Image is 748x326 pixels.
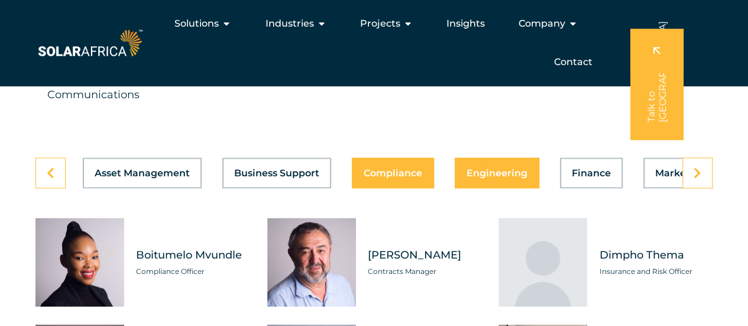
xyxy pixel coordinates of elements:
[599,265,713,277] span: Insurance and Risk Officer
[95,168,190,177] span: Asset Management
[364,168,422,177] span: Compliance
[446,17,484,31] a: Insights
[467,168,527,177] span: Engineering
[553,55,592,69] a: Contact
[265,17,313,31] span: Industries
[599,247,713,262] span: Dimpho Thema
[368,247,481,262] span: [PERSON_NAME]
[655,168,706,177] span: Marketing
[136,247,250,262] span: Boitumelo Mvundle
[145,12,601,74] div: Menu Toggle
[518,17,565,31] span: Company
[572,168,611,177] span: Finance
[174,17,219,31] span: Solutions
[145,12,601,74] nav: Menu
[360,17,400,31] span: Projects
[368,265,481,277] span: Contracts Manager
[234,168,319,177] span: Business Support
[136,265,250,277] span: Compliance Officer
